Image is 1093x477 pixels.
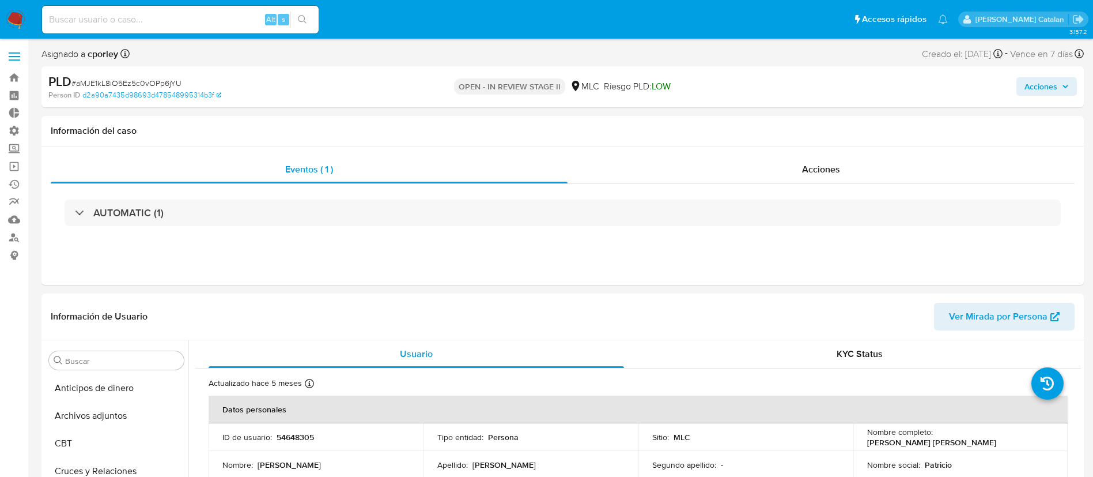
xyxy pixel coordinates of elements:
p: Tipo entidad : [437,432,483,442]
p: Patricio [925,460,952,470]
span: Accesos rápidos [862,13,926,25]
span: KYC Status [837,347,883,360]
th: Datos personales [209,396,1068,423]
p: Segundo apellido : [652,460,716,470]
p: Sitio : [652,432,669,442]
button: Archivos adjuntos [44,402,188,430]
h3: AUTOMATIC (1) [93,206,164,219]
input: Buscar [65,356,179,366]
button: Acciones [1016,77,1077,96]
p: 54648305 [277,432,314,442]
span: Acciones [1024,77,1057,96]
p: Actualizado hace 5 meses [209,378,302,389]
p: ID de usuario : [222,432,272,442]
button: Buscar [54,356,63,365]
b: PLD [48,72,71,91]
a: Salir [1072,13,1084,25]
input: Buscar usuario o caso... [42,12,319,27]
p: Nombre social : [867,460,920,470]
p: Apellido : [437,460,468,470]
a: d2a90a7435d98693d478548995314b3f [82,90,221,100]
span: Riesgo PLD: [604,80,671,93]
button: search-icon [290,12,314,28]
p: - [721,460,723,470]
a: Notificaciones [938,14,948,24]
span: - [1005,46,1008,62]
p: OPEN - IN REVIEW STAGE II [454,78,565,95]
button: Ver Mirada por Persona [934,303,1075,330]
p: [PERSON_NAME] [PERSON_NAME] [867,437,996,448]
span: Asignado a [41,48,118,61]
h1: Información de Usuario [51,311,148,322]
div: AUTOMATIC (1) [65,200,1061,226]
span: LOW [652,80,671,93]
p: [PERSON_NAME] [472,460,536,470]
div: MLC [570,80,599,93]
span: s [282,14,285,25]
p: [PERSON_NAME] [258,460,321,470]
p: rociodaniela.benavidescatalan@mercadolibre.cl [975,14,1068,25]
div: Creado el: [DATE] [922,46,1003,62]
span: Ver Mirada por Persona [949,303,1047,330]
b: cporley [85,47,118,61]
span: Usuario [400,347,433,360]
p: MLC [674,432,690,442]
button: CBT [44,430,188,457]
button: Anticipos de dinero [44,374,188,402]
span: Eventos ( 1 ) [285,163,333,176]
span: Vence en 7 días [1010,48,1073,61]
p: Persona [488,432,519,442]
span: Acciones [802,163,840,176]
p: Nombre : [222,460,253,470]
b: Person ID [48,90,80,100]
h1: Información del caso [51,125,1075,137]
p: Nombre completo : [867,427,933,437]
span: # aMJE1kL8iO5Ez5c0vOPp6jYU [71,77,181,89]
span: Alt [266,14,275,25]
